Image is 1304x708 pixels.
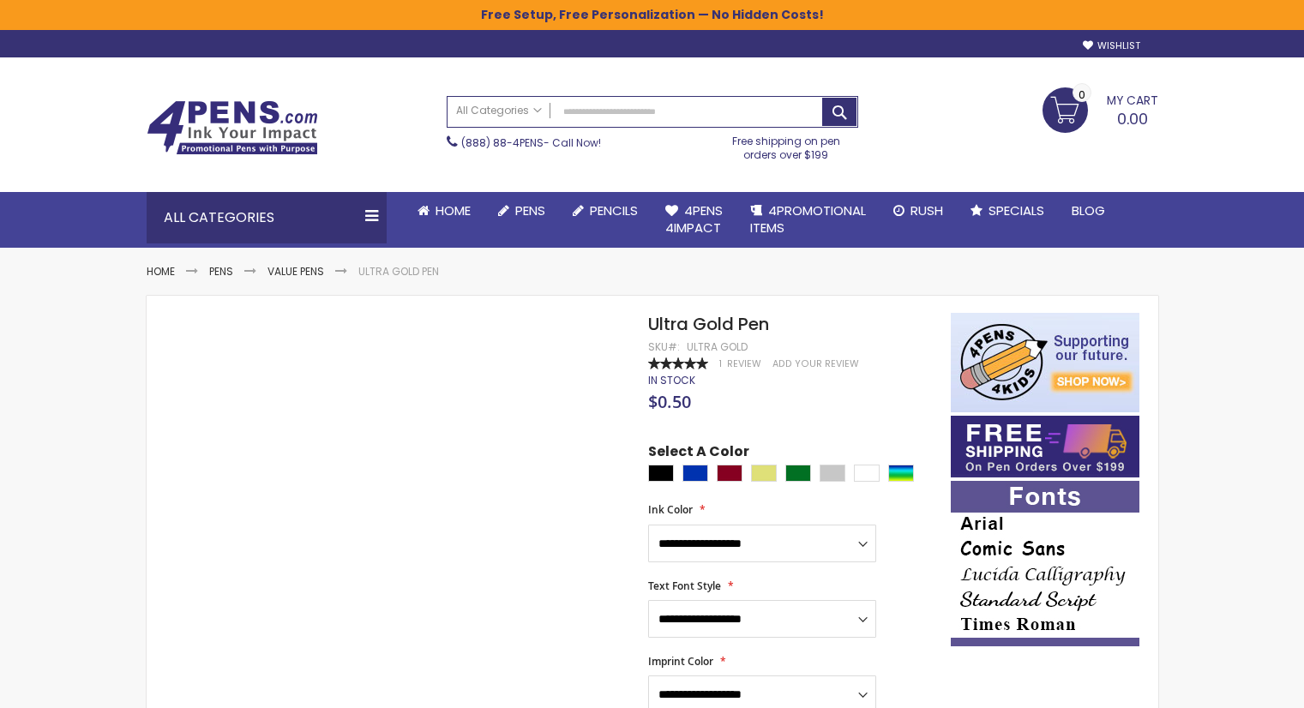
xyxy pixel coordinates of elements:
a: Blog [1058,192,1119,230]
span: Imprint Color [648,654,713,669]
span: Home [436,201,471,219]
span: Review [727,357,761,370]
a: Specials [957,192,1058,230]
a: Home [404,192,484,230]
span: Blog [1072,201,1105,219]
img: Free shipping on orders over $199 [951,416,1139,477]
a: Add Your Review [772,357,859,370]
a: Home [147,264,175,279]
div: Free shipping on pen orders over $199 [714,128,858,162]
div: Ultra Gold [687,340,748,354]
span: $0.50 [648,390,691,413]
span: 1 [719,357,722,370]
div: White [854,465,880,482]
div: Green [785,465,811,482]
div: Assorted [888,465,914,482]
img: font-personalization-examples [951,481,1139,646]
div: Gold [751,465,777,482]
div: Burgundy [717,465,742,482]
span: Ink Color [648,502,693,517]
img: 4Pens Custom Pens and Promotional Products [147,100,318,155]
a: Wishlist [1083,39,1140,52]
a: 4PROMOTIONALITEMS [736,192,880,248]
img: 4pens 4 kids [951,313,1139,412]
a: Value Pens [267,264,324,279]
a: Rush [880,192,957,230]
a: Pens [209,264,233,279]
a: Pencils [559,192,652,230]
div: Black [648,465,674,482]
a: 4Pens4impact [652,192,736,248]
div: All Categories [147,192,387,243]
span: 0 [1079,87,1085,103]
div: 100% [648,357,708,369]
span: Select A Color [648,442,749,465]
span: Pencils [590,201,638,219]
span: All Categories [456,104,542,117]
li: Ultra Gold Pen [358,265,439,279]
span: 4PROMOTIONAL ITEMS [750,201,866,237]
span: Pens [515,201,545,219]
strong: SKU [648,339,680,354]
span: Text Font Style [648,579,721,593]
a: Pens [484,192,559,230]
div: Blue [682,465,708,482]
span: 0.00 [1117,108,1148,129]
a: 0.00 0 [1043,87,1158,130]
div: Silver [820,465,845,482]
span: - Call Now! [461,135,601,150]
a: 1 Review [719,357,764,370]
a: All Categories [448,97,550,125]
div: Availability [648,374,695,387]
span: Rush [910,201,943,219]
span: Ultra Gold Pen [648,312,769,336]
span: In stock [648,373,695,387]
span: 4Pens 4impact [665,201,723,237]
span: Specials [989,201,1044,219]
a: (888) 88-4PENS [461,135,544,150]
